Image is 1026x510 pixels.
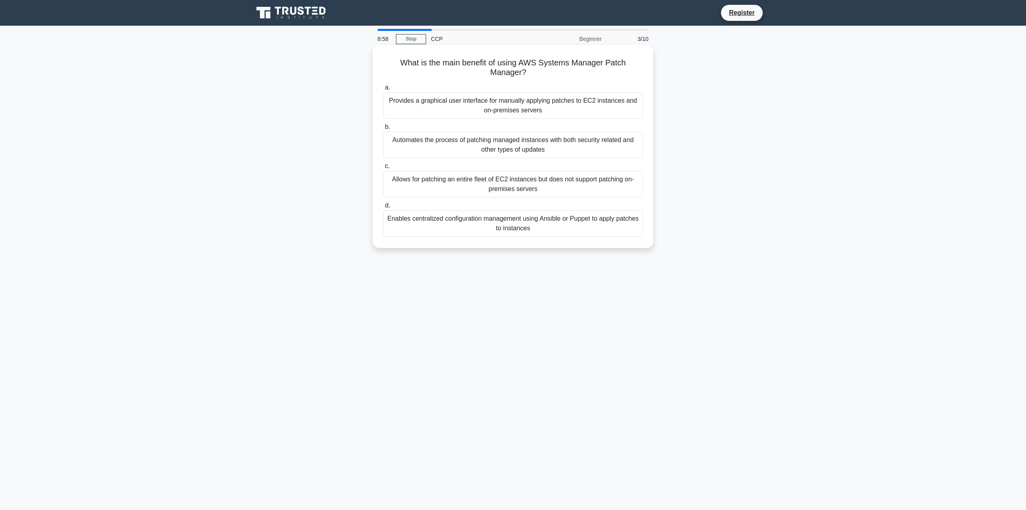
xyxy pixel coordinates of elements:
div: Provides a graphical user interface for manually applying patches to EC2 instances and on-premise... [383,92,643,119]
span: a. [385,84,390,91]
div: 8:58 [373,31,396,47]
div: Beginner [536,31,606,47]
span: b. [385,123,390,130]
a: Stop [396,34,426,44]
div: Enables centralized configuration management using Ansible or Puppet to apply patches to instances [383,210,643,237]
h5: What is the main benefit of using AWS Systems Manager Patch Manager? [382,58,644,78]
div: Automates the process of patching managed instances with both security related and other types of... [383,132,643,158]
span: d. [385,202,390,209]
div: CCP [426,31,536,47]
div: Allows for patching an entire fleet of EC2 instances but does not support patching on-premises se... [383,171,643,197]
a: Register [724,8,759,18]
span: c. [385,163,390,169]
div: 3/10 [606,31,653,47]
